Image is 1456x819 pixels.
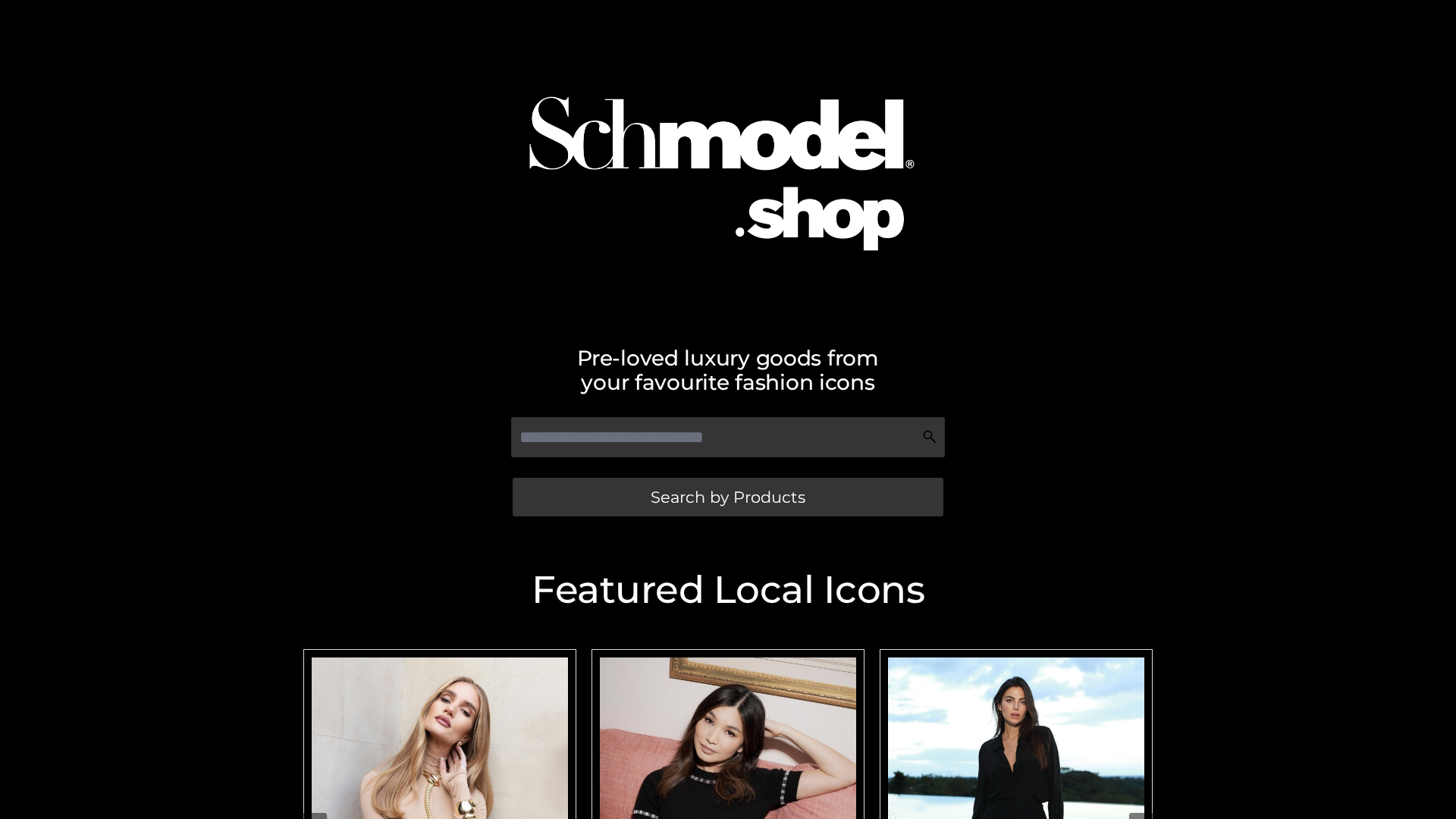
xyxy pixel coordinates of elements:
h2: Featured Local Icons​ [296,571,1160,609]
h2: Pre-loved luxury goods from your favourite fashion icons [296,346,1160,394]
img: Search Icon [922,429,937,444]
a: Search by Products [513,478,943,516]
span: Search by Products [651,489,805,505]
